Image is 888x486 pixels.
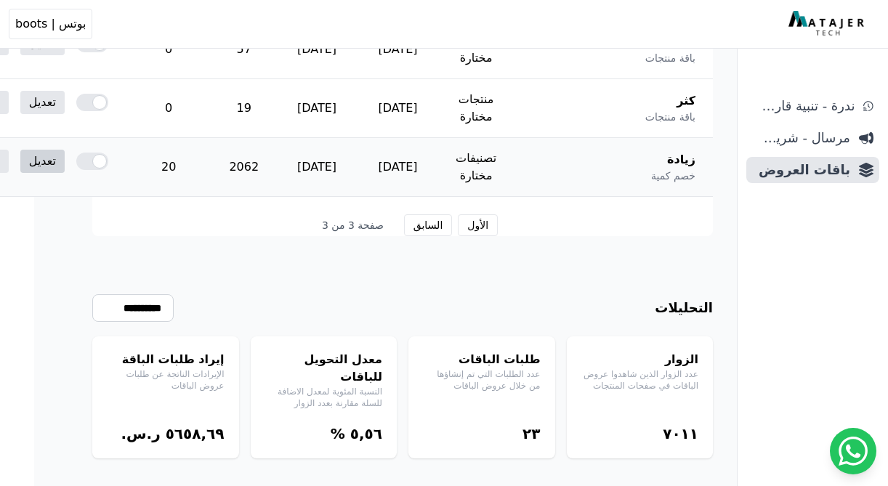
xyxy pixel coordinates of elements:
[438,20,514,79] td: منتجات مختارة
[265,351,383,386] h4: معدل التحويل للباقات
[358,20,438,79] td: [DATE]
[126,20,211,79] td: 0
[126,138,211,197] td: 20
[581,424,699,444] div: ٧۰١١
[265,386,383,409] p: النسبة المئوية لمعدل الاضافة للسلة مقارنة بعدد الزوار
[276,79,358,138] td: [DATE]
[423,351,541,368] h4: طلبات الباقات
[581,351,699,368] h4: الزوار
[404,214,452,236] button: السابق
[438,138,514,197] td: تصنيفات مختارة
[166,425,225,442] bdi: ٥٦٥٨,٦٩
[9,9,92,39] button: بوتس | boots
[313,218,392,232] span: صفحة 3 من 3
[423,424,541,444] div: ٢۳
[121,425,160,442] span: ر.س.
[350,425,382,442] bdi: ٥,٥٦
[458,214,498,236] button: الأول
[438,79,514,138] td: منتجات مختارة
[20,91,65,114] a: تعديل
[126,79,211,138] td: 0
[423,368,541,392] p: عدد الطلبات التي تم إنشاؤها من خلال عروض الباقات
[211,79,276,138] td: 19
[211,20,276,79] td: 57
[581,368,699,392] p: عدد الزوار الذين شاهدوا عروض الباقات في صفحات المنتجات
[276,138,358,197] td: [DATE]
[331,425,345,442] span: %
[752,128,850,148] span: مرسال - شريط دعاية
[752,96,855,116] span: ندرة - تنبية قارب علي النفاذ
[276,20,358,79] td: [DATE]
[655,298,713,318] h3: التحليلات
[677,92,695,110] span: كثر
[107,351,225,368] h4: إيراد طلبات الباقة
[15,15,86,33] span: بوتس | boots
[211,138,276,197] td: 2062
[788,11,868,37] img: MatajerTech Logo
[651,169,695,183] span: خصم كمية
[752,160,850,180] span: باقات العروض
[107,368,225,392] p: الإيرادات الناتجة عن طلبات عروض الباقات
[20,150,65,173] a: تعديل
[645,110,695,124] span: باقة منتجات
[667,151,695,169] span: زيادة
[358,138,438,197] td: [DATE]
[645,51,695,65] span: باقة منتجات
[358,79,438,138] td: [DATE]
